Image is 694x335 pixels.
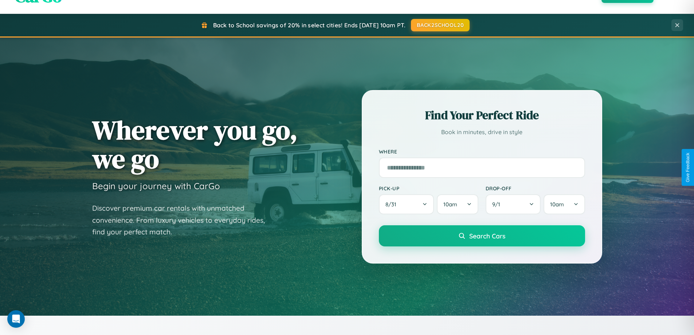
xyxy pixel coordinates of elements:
label: Drop-off [486,185,585,191]
button: 10am [437,194,478,214]
div: Give Feedback [685,153,690,182]
span: Search Cars [469,232,505,240]
button: 8/31 [379,194,434,214]
button: 9/1 [486,194,541,214]
button: BACK2SCHOOL20 [411,19,470,31]
div: Open Intercom Messenger [7,310,25,328]
span: 9 / 1 [492,201,504,208]
button: 10am [544,194,585,214]
label: Where [379,148,585,155]
p: Book in minutes, drive in style [379,127,585,137]
p: Discover premium car rentals with unmatched convenience. From luxury vehicles to everyday rides, ... [92,202,274,238]
span: 10am [550,201,564,208]
h1: Wherever you go, we go [92,116,298,173]
button: Search Cars [379,225,585,246]
span: 10am [443,201,457,208]
h2: Find Your Perfect Ride [379,107,585,123]
h3: Begin your journey with CarGo [92,180,220,191]
span: Back to School savings of 20% in select cities! Ends [DATE] 10am PT. [213,22,405,29]
label: Pick-up [379,185,478,191]
span: 8 / 31 [385,201,400,208]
